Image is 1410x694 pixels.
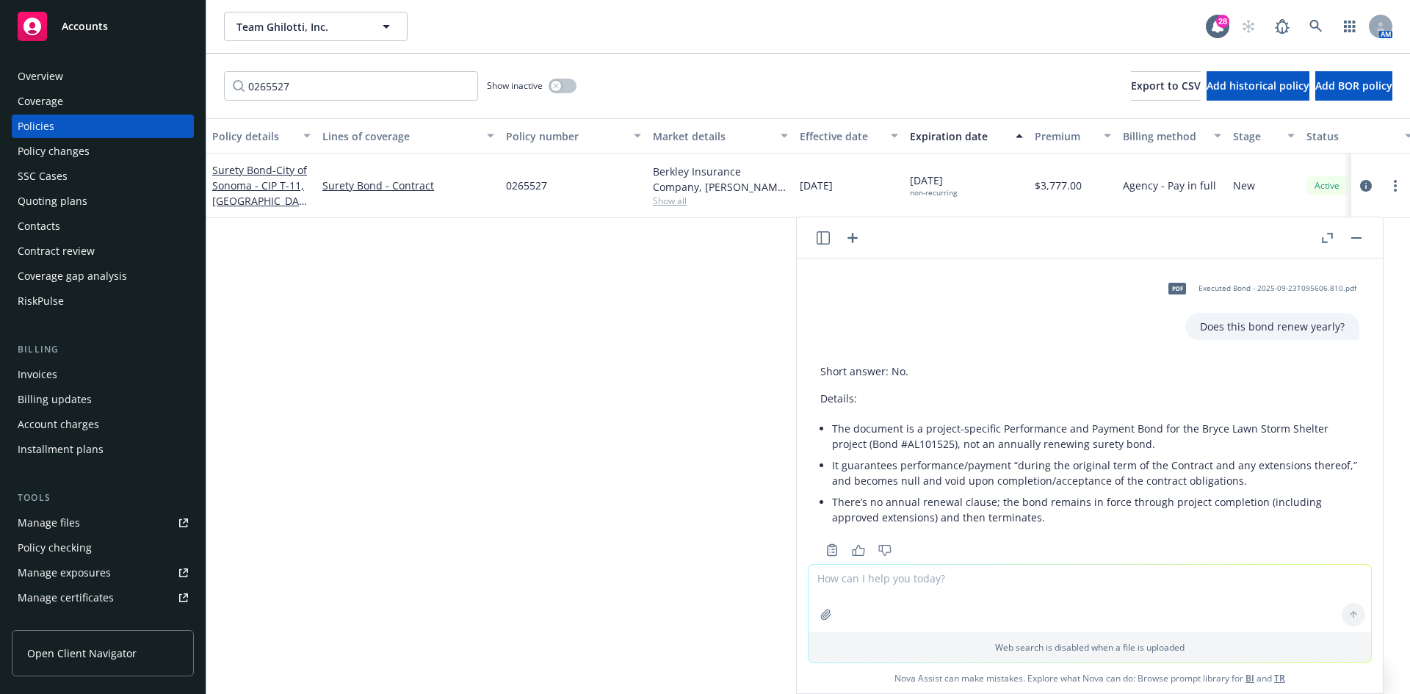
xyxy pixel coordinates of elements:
[12,511,194,535] a: Manage files
[1035,178,1082,193] span: $3,777.00
[1159,270,1359,307] div: pdfExecuted Bond - 2025-09-23T095606.810.pdf
[18,611,92,635] div: Manage claims
[1233,129,1279,144] div: Stage
[212,129,294,144] div: Policy details
[910,173,957,198] span: [DATE]
[832,455,1359,491] li: It guarantees performance/payment “during the original term of the Contract and any extensions th...
[873,540,897,560] button: Thumbs down
[832,491,1359,528] li: There’s no annual renewal clause; the bond remains in force through project completion (including...
[12,536,194,560] a: Policy checking
[1315,71,1392,101] button: Add BOR policy
[18,214,60,238] div: Contacts
[206,118,317,153] button: Policy details
[1268,12,1297,41] a: Report a Bug
[224,71,478,101] input: Filter by keyword...
[1029,118,1117,153] button: Premium
[322,129,478,144] div: Lines of coverage
[487,79,543,92] span: Show inactive
[1216,15,1229,28] div: 28
[18,388,92,411] div: Billing updates
[18,413,99,436] div: Account charges
[12,491,194,505] div: Tools
[653,129,772,144] div: Market details
[1312,179,1342,192] span: Active
[1198,283,1356,293] span: Executed Bond - 2025-09-23T095606.810.pdf
[12,65,194,88] a: Overview
[18,239,95,263] div: Contract review
[12,363,194,386] a: Invoices
[820,364,1359,379] p: Short answer: No.
[12,388,194,411] a: Billing updates
[1131,71,1201,101] button: Export to CSV
[62,21,108,32] span: Accounts
[12,289,194,313] a: RiskPulse
[12,438,194,461] a: Installment plans
[12,115,194,138] a: Policies
[18,289,64,313] div: RiskPulse
[18,90,63,113] div: Coverage
[12,165,194,188] a: SSC Cases
[1245,672,1254,684] a: BI
[12,342,194,357] div: Billing
[500,118,647,153] button: Policy number
[212,163,307,239] a: Surety Bond
[212,163,307,239] span: - City of Sonoma - CIP T-11, [GEOGRAPHIC_DATA] Rehabilitation (Project No. 2502)
[1335,12,1364,41] a: Switch app
[317,118,500,153] button: Lines of coverage
[224,12,408,41] button: Team Ghilotti, Inc.
[1315,79,1392,93] span: Add BOR policy
[1227,118,1301,153] button: Stage
[653,164,788,195] div: Berkley Insurance Company, [PERSON_NAME] Corporation
[653,195,788,207] span: Show all
[1131,79,1201,93] span: Export to CSV
[12,264,194,288] a: Coverage gap analysis
[12,140,194,163] a: Policy changes
[18,264,127,288] div: Coverage gap analysis
[800,178,833,193] span: [DATE]
[910,188,957,198] div: non-recurring
[12,561,194,585] a: Manage exposures
[1123,178,1216,193] span: Agency - Pay in full
[1386,177,1404,195] a: more
[18,165,68,188] div: SSC Cases
[18,189,87,213] div: Quoting plans
[825,543,839,557] svg: Copy to clipboard
[1035,129,1095,144] div: Premium
[18,561,111,585] div: Manage exposures
[1207,71,1309,101] button: Add historical policy
[18,115,54,138] div: Policies
[817,641,1362,654] p: Web search is disabled when a file is uploaded
[1357,177,1375,195] a: circleInformation
[910,129,1007,144] div: Expiration date
[1207,79,1309,93] span: Add historical policy
[12,611,194,635] a: Manage claims
[800,129,882,144] div: Effective date
[12,214,194,238] a: Contacts
[18,438,104,461] div: Installment plans
[1123,129,1205,144] div: Billing method
[322,178,494,193] a: Surety Bond - Contract
[12,413,194,436] a: Account charges
[1274,672,1285,684] a: TR
[12,6,194,47] a: Accounts
[18,511,80,535] div: Manage files
[794,118,904,153] button: Effective date
[27,646,137,661] span: Open Client Navigator
[803,663,1377,693] span: Nova Assist can make mistakes. Explore what Nova can do: Browse prompt library for and
[506,129,625,144] div: Policy number
[832,418,1359,455] li: The document is a project-specific Performance and Payment Bond for the Bryce Lawn Storm Shelter ...
[12,239,194,263] a: Contract review
[1306,129,1396,144] div: Status
[1117,118,1227,153] button: Billing method
[1233,178,1255,193] span: New
[820,391,1359,406] p: Details:
[904,118,1029,153] button: Expiration date
[12,90,194,113] a: Coverage
[506,178,547,193] span: 0265527
[18,363,57,386] div: Invoices
[1301,12,1331,41] a: Search
[18,586,114,610] div: Manage certificates
[1234,12,1263,41] a: Start snowing
[12,586,194,610] a: Manage certificates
